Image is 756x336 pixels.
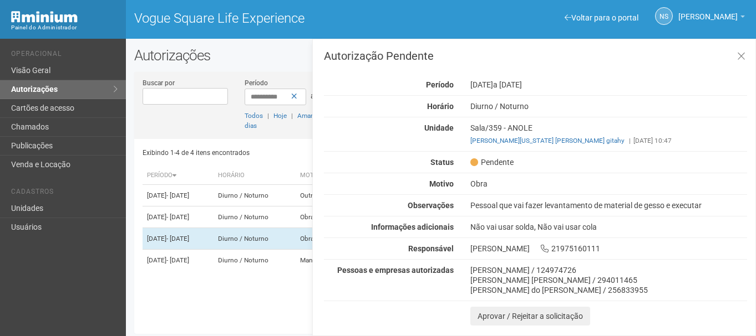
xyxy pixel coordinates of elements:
[462,179,755,189] div: Obra
[143,228,214,250] td: [DATE]
[678,14,745,23] a: [PERSON_NAME]
[429,179,454,188] strong: Motivo
[470,275,747,285] div: [PERSON_NAME] [PERSON_NAME] / 294011465
[214,167,296,185] th: Horário
[273,112,287,120] a: Hoje
[470,285,747,295] div: [PERSON_NAME] do [PERSON_NAME] / 256833955
[493,80,522,89] span: a [DATE]
[430,158,454,167] strong: Status
[11,23,118,33] div: Painel do Administrador
[143,250,214,271] td: [DATE]
[143,144,437,161] div: Exibindo 1-4 de 4 itens encontrados
[408,244,454,253] strong: Responsável
[462,101,755,111] div: Diurno / Noturno
[324,50,747,61] h3: Autorização Pendente
[134,11,433,25] h1: Vogue Square Life Experience
[470,137,625,144] a: [PERSON_NAME][US_STATE] [PERSON_NAME] gitahy
[11,50,118,61] li: Operacional
[462,200,755,210] div: Pessoal que vai fazer levantamento de material de gesso e executar
[470,265,747,275] div: [PERSON_NAME] / 124974726
[143,78,175,88] label: Buscar por
[462,222,755,232] div: Não vai usar solda, Não vai usar cola
[214,185,296,206] td: Diurno / Noturno
[296,250,359,271] td: Manutenção
[629,137,631,144] span: |
[11,188,118,199] li: Cadastros
[462,123,755,146] div: Sala/359 - ANOLE
[470,157,514,167] span: Pendente
[166,213,189,221] span: - [DATE]
[267,112,269,120] span: |
[166,235,189,242] span: - [DATE]
[214,250,296,271] td: Diurno / Noturno
[462,80,755,90] div: [DATE]
[296,167,359,185] th: Motivo
[134,47,748,64] h2: Autorizações
[655,7,673,25] a: NS
[462,244,755,254] div: [PERSON_NAME] 21975160111
[311,91,315,100] span: a
[427,102,454,111] strong: Horário
[296,185,359,206] td: Outros
[296,228,359,250] td: Obra
[143,206,214,228] td: [DATE]
[143,185,214,206] td: [DATE]
[166,192,189,199] span: - [DATE]
[297,112,322,120] a: Amanhã
[371,223,454,231] strong: Informações adicionais
[565,13,638,22] a: Voltar para o portal
[245,112,263,120] a: Todos
[245,78,268,88] label: Período
[291,112,293,120] span: |
[678,2,738,21] span: Nicolle Silva
[337,266,454,275] strong: Pessoas e empresas autorizadas
[143,167,214,185] th: Período
[470,136,747,146] div: [DATE] 10:47
[214,228,296,250] td: Diurno / Noturno
[296,206,359,228] td: Obra
[11,11,78,23] img: Minium
[166,256,189,264] span: - [DATE]
[424,123,454,132] strong: Unidade
[408,201,454,210] strong: Observações
[214,206,296,228] td: Diurno / Noturno
[426,80,454,89] strong: Período
[470,307,590,325] button: Aprovar / Rejeitar a solicitação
